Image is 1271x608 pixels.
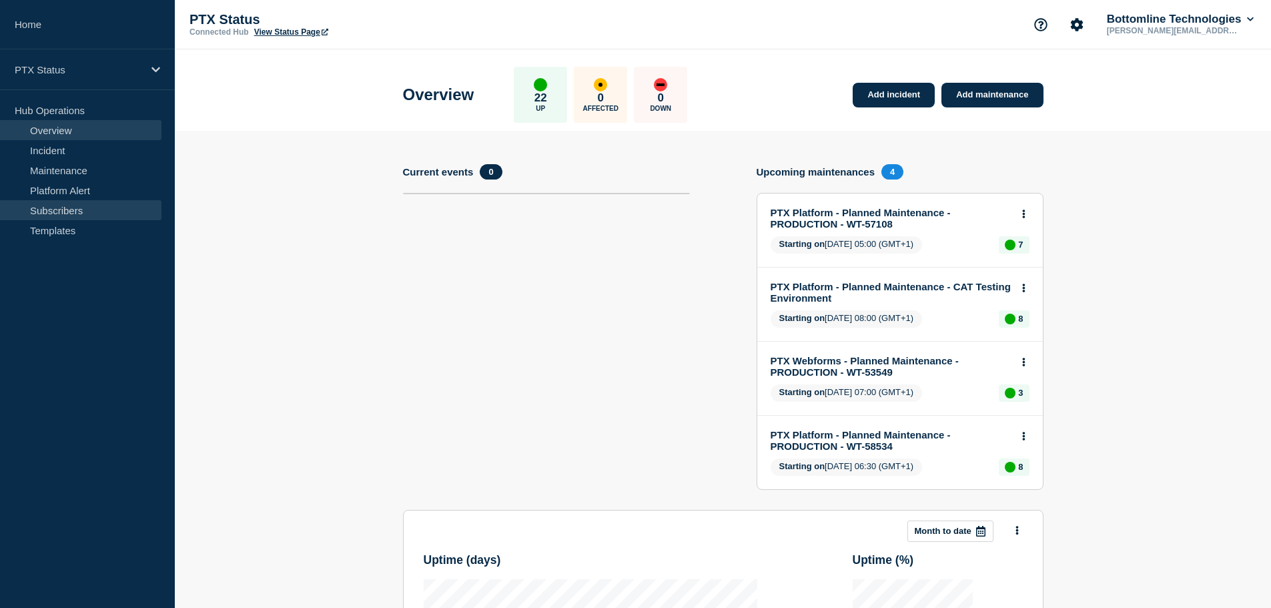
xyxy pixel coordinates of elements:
[1005,462,1015,473] div: up
[1005,240,1015,250] div: up
[771,355,1011,378] a: PTX Webforms - Planned Maintenance - PRODUCTION - WT-53549
[536,105,545,112] p: Up
[583,105,618,112] p: Affected
[1018,388,1023,398] p: 3
[853,83,935,107] a: Add incident
[254,27,328,37] a: View Status Page
[941,83,1043,107] a: Add maintenance
[907,521,993,542] button: Month to date
[15,64,143,75] p: PTX Status
[771,310,923,328] span: [DATE] 08:00 (GMT+1)
[424,553,501,567] h3: Uptime ( days )
[1104,26,1243,35] p: [PERSON_NAME][EMAIL_ADDRESS][PERSON_NAME][DOMAIN_NAME]
[1063,11,1091,39] button: Account settings
[881,164,903,180] span: 4
[779,461,825,471] span: Starting on
[403,166,474,178] h4: Current events
[853,553,914,567] h3: Uptime ( % )
[1005,388,1015,398] div: up
[1018,240,1023,250] p: 7
[771,236,923,254] span: [DATE] 05:00 (GMT+1)
[403,85,474,104] h1: Overview
[189,12,456,27] p: PTX Status
[915,526,971,536] p: Month to date
[658,91,664,105] p: 0
[757,166,875,178] h4: Upcoming maintenances
[598,91,604,105] p: 0
[534,78,547,91] div: up
[771,429,1011,452] a: PTX Platform - Planned Maintenance - PRODUCTION - WT-58534
[480,164,502,180] span: 0
[654,78,667,91] div: down
[594,78,607,91] div: affected
[189,27,249,37] p: Connected Hub
[779,313,825,323] span: Starting on
[771,384,923,402] span: [DATE] 07:00 (GMT+1)
[1005,314,1015,324] div: up
[779,239,825,249] span: Starting on
[1027,11,1055,39] button: Support
[650,105,671,112] p: Down
[771,281,1011,304] a: PTX Platform - Planned Maintenance - CAT Testing Environment
[771,207,1011,230] a: PTX Platform - Planned Maintenance - PRODUCTION - WT-57108
[779,387,825,397] span: Starting on
[1104,13,1256,26] button: Bottomline Technologies
[1018,314,1023,324] p: 8
[534,91,547,105] p: 22
[1018,462,1023,472] p: 8
[771,459,923,476] span: [DATE] 06:30 (GMT+1)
